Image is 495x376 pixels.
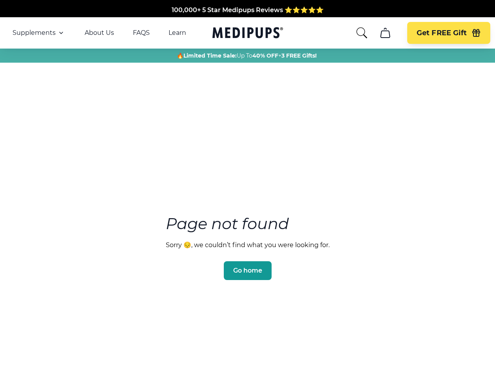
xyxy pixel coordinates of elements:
a: FAQS [133,29,150,37]
button: search [355,27,368,39]
span: Supplements [13,29,56,37]
span: Made In The [GEOGRAPHIC_DATA] from domestic & globally sourced ingredients [117,7,378,14]
span: 🔥 Up To + [177,52,317,60]
span: Get FREE Gift [417,29,467,38]
span: Go home [233,267,262,275]
p: Sorry 😔, we couldn’t find what you were looking for. [166,241,330,249]
a: About Us [85,29,114,37]
button: Supplements [13,28,66,38]
button: cart [376,23,395,42]
a: Medipups [212,25,283,42]
a: Learn [169,29,186,37]
button: Get FREE Gift [407,22,490,44]
button: Go home [224,261,272,280]
h3: Page not found [166,212,330,235]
